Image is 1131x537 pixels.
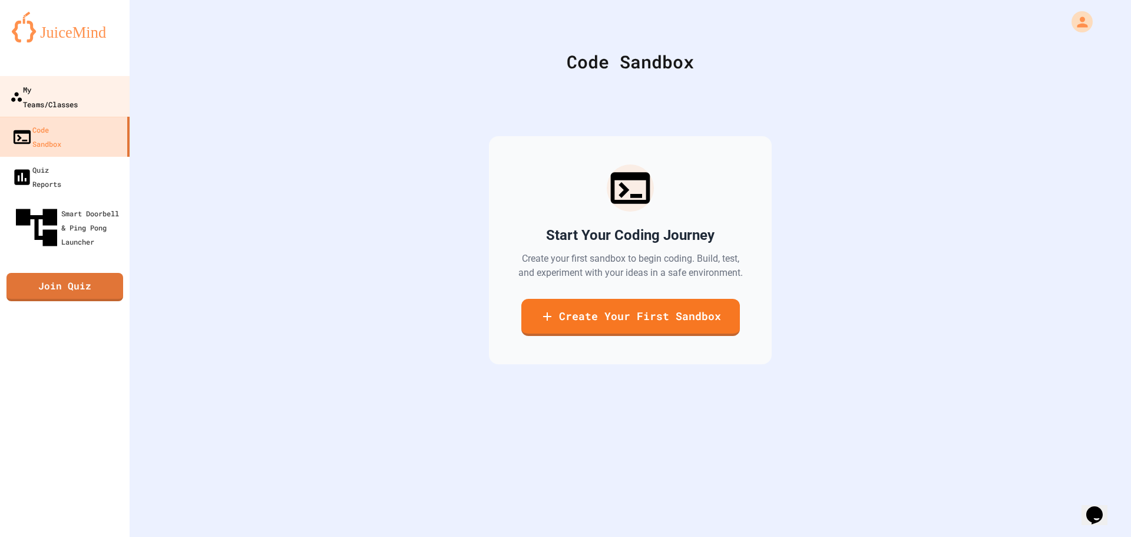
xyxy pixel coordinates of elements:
[12,12,118,42] img: logo-orange.svg
[546,226,715,245] h2: Start Your Coding Journey
[12,203,125,252] div: Smart Doorbell & Ping Pong Launcher
[12,123,61,151] div: Code Sandbox
[12,163,61,191] div: Quiz Reports
[10,82,78,111] div: My Teams/Classes
[1059,8,1096,35] div: My Account
[1082,490,1119,525] iframe: chat widget
[6,273,123,301] a: Join Quiz
[521,299,740,336] a: Create Your First Sandbox
[159,48,1102,75] div: Code Sandbox
[517,252,743,280] p: Create your first sandbox to begin coding. Build, test, and experiment with your ideas in a safe ...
